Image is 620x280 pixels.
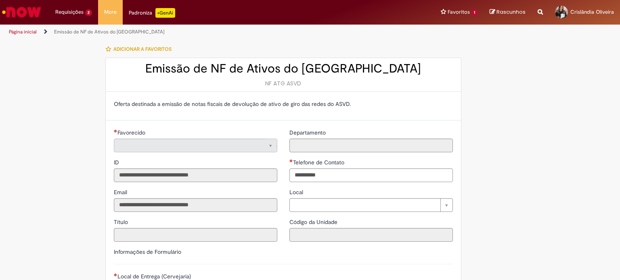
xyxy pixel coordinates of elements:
button: Adicionar a Favoritos [105,41,176,58]
span: Somente leitura - ID [114,159,121,166]
label: Somente leitura - Email [114,188,129,196]
span: Favoritos [448,8,470,16]
label: Somente leitura - Departamento [289,129,327,137]
span: 2 [85,9,92,16]
a: Emissão de NF de Ativos do [GEOGRAPHIC_DATA] [54,29,164,35]
input: Telefone de Contato [289,168,453,182]
span: Obrigatório Preenchido [289,159,293,162]
ul: Trilhas de página [6,25,407,39]
a: Limpar campo Local [289,198,453,212]
span: Adicionar a Favoritos [113,46,172,52]
span: Somente leitura - Email [114,189,129,196]
input: Título [114,228,277,242]
p: Oferta destinada a emissão de notas fiscais de devolução de ativo de giro das redes do ASVD. [114,100,453,108]
label: Somente leitura - Necessários - Favorecido [114,129,147,137]
span: Necessários - Local de Entrega (Cervejaria) [117,273,193,280]
span: Somente leitura - Título [114,218,130,226]
p: +GenAi [155,8,175,18]
img: ServiceNow [1,4,42,20]
span: More [104,8,117,16]
h2: Emissão de NF de Ativos do [GEOGRAPHIC_DATA] [114,62,453,75]
label: Somente leitura - Código da Unidade [289,218,339,226]
span: Requisições [55,8,84,16]
a: Limpar campo Favorecido [114,139,277,152]
a: Rascunhos [490,8,526,16]
span: 1 [471,9,478,16]
label: Somente leitura - ID [114,158,121,166]
span: Telefone de Contato [293,159,346,166]
span: Crislândia Oliveira [570,8,614,15]
div: NF ATG ASVD [114,79,453,87]
span: Local [289,189,305,196]
span: Rascunhos [496,8,526,16]
input: Email [114,198,277,212]
span: Somente leitura - Departamento [289,129,327,136]
div: Padroniza [129,8,175,18]
span: Necessários [114,273,117,276]
span: Necessários - Favorecido [117,129,147,136]
a: Página inicial [9,29,37,35]
input: Departamento [289,139,453,152]
input: ID [114,168,277,182]
label: Somente leitura - Título [114,218,130,226]
span: Necessários [114,129,117,133]
input: Código da Unidade [289,228,453,242]
span: Somente leitura - Código da Unidade [289,218,339,226]
label: Informações de Formulário [114,248,181,255]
